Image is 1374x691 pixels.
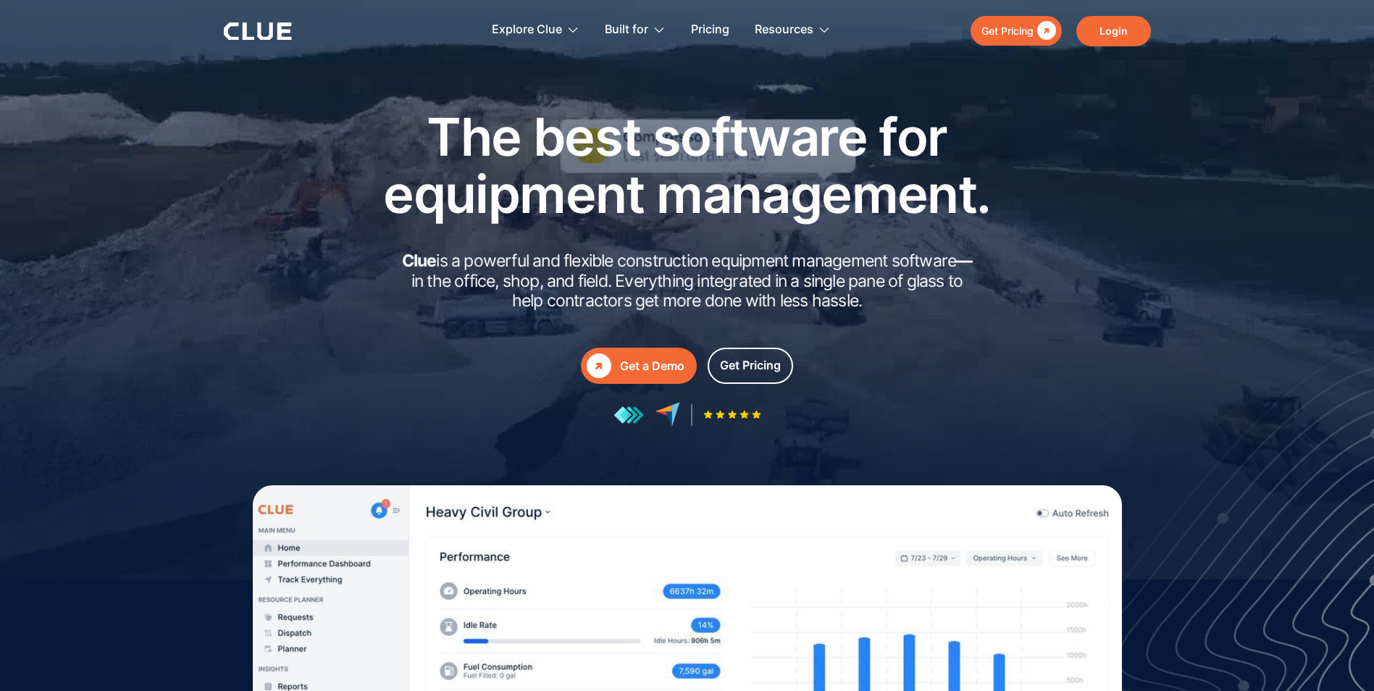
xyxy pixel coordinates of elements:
[402,251,437,271] strong: Clue
[605,7,666,53] div: Built for
[605,7,648,53] div: Built for
[755,7,813,53] div: Resources
[581,348,697,384] a: Get a Demo
[755,7,831,53] div: Resources
[720,356,781,374] div: Get Pricing
[708,348,793,384] a: Get Pricing
[620,357,684,375] div: Get a Demo
[492,7,562,53] div: Explore Clue
[971,16,1062,46] a: Get Pricing
[1034,22,1056,40] div: 
[703,410,761,419] img: Five-star rating icon
[691,7,729,53] a: Pricing
[655,402,680,427] img: reviews at capterra
[1076,16,1151,46] a: Login
[956,251,972,271] strong: —
[981,22,1034,40] div: Get Pricing
[398,251,977,311] h2: is a powerful and flexible construction equipment management software in the office, shop, and fi...
[361,108,1013,222] h1: The best software for equipment management.
[613,406,644,424] img: reviews at getapp
[492,7,579,53] div: Explore Clue
[587,353,611,378] div: 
